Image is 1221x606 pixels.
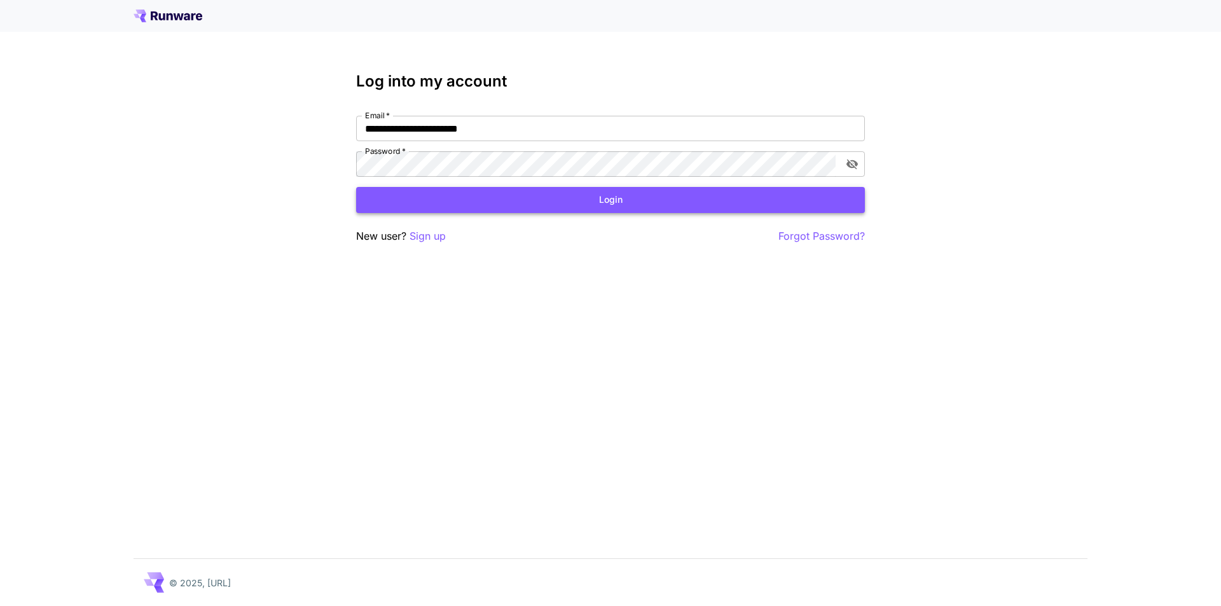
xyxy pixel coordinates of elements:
button: Login [356,187,865,213]
p: New user? [356,228,446,244]
button: toggle password visibility [841,153,864,176]
label: Email [365,110,390,121]
button: Sign up [410,228,446,244]
button: Forgot Password? [778,228,865,244]
h3: Log into my account [356,72,865,90]
p: © 2025, [URL] [169,576,231,589]
label: Password [365,146,406,156]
